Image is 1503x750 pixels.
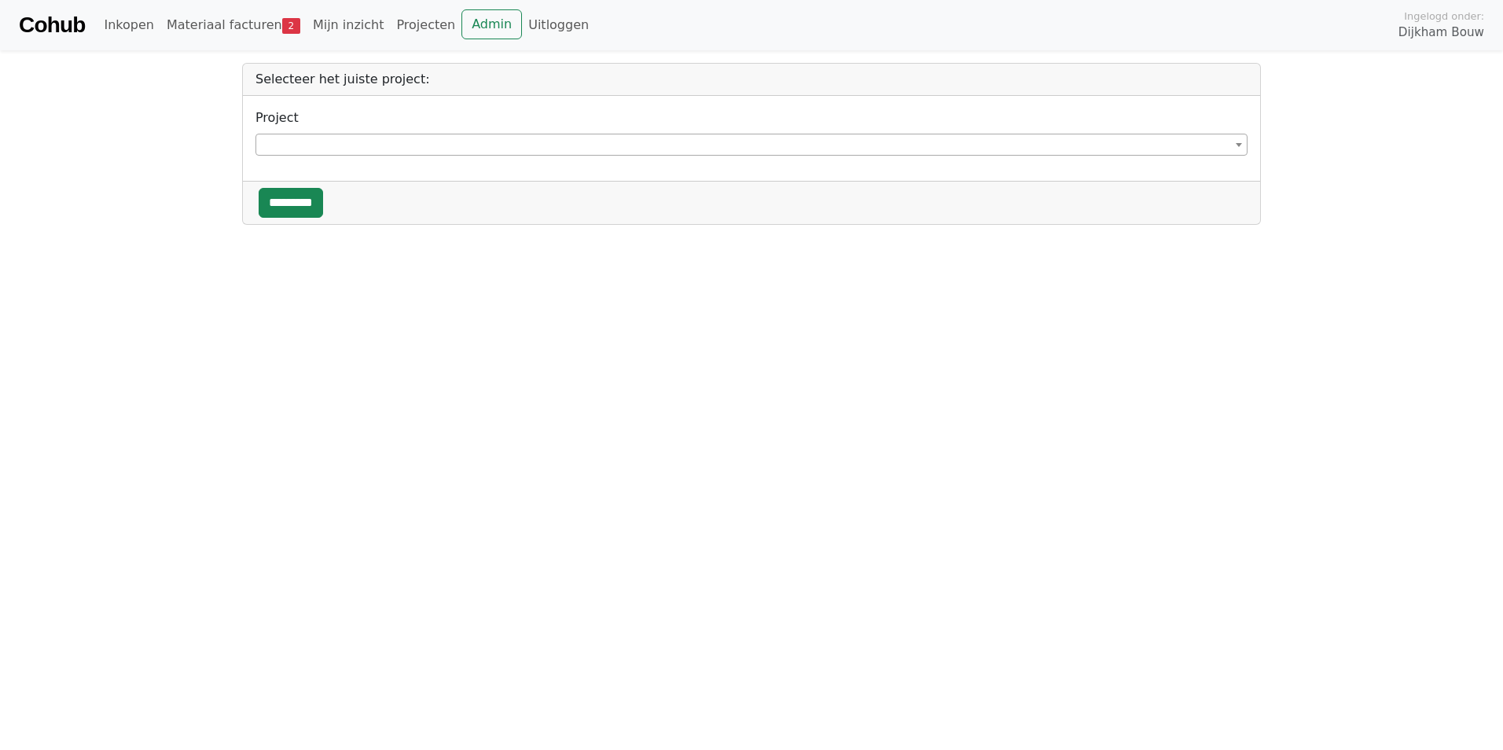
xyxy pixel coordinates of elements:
[282,18,300,34] span: 2
[97,9,160,41] a: Inkopen
[243,64,1260,96] div: Selecteer het juiste project:
[461,9,522,39] a: Admin
[255,108,299,127] label: Project
[1404,9,1484,24] span: Ingelogd onder:
[307,9,391,41] a: Mijn inzicht
[522,9,595,41] a: Uitloggen
[1398,24,1484,42] span: Dijkham Bouw
[19,6,85,44] a: Cohub
[390,9,461,41] a: Projecten
[160,9,307,41] a: Materiaal facturen2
